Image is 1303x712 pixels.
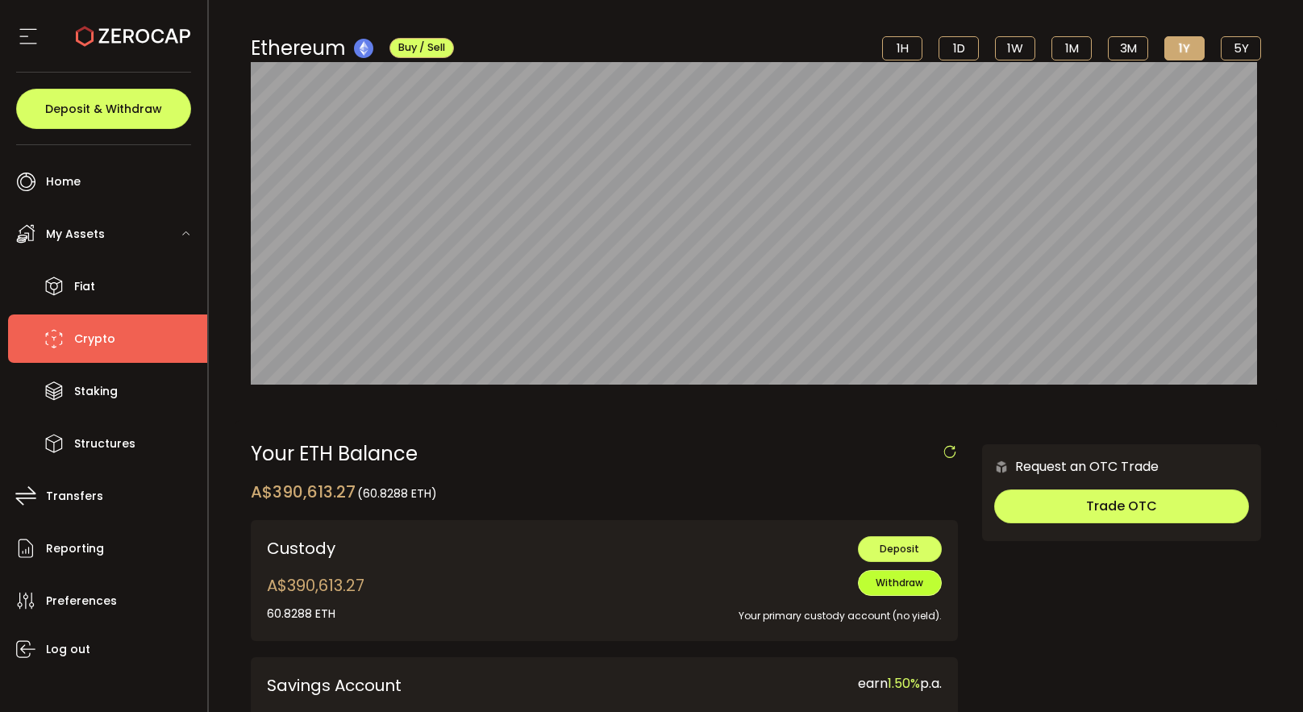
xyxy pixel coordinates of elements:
[888,674,920,693] span: 1.50%
[45,103,162,115] span: Deposit & Withdraw
[1086,497,1157,515] span: Trade OTC
[46,537,104,560] span: Reporting
[267,573,364,622] div: A$390,613.27
[1164,36,1205,60] li: 1Y
[74,275,95,298] span: Fiat
[251,444,958,464] div: Your ETH Balance
[858,570,942,596] button: Withdraw
[74,327,115,351] span: Crypto
[16,89,191,129] button: Deposit & Withdraw
[46,223,105,246] span: My Assets
[994,489,1249,523] button: Trade OTC
[1051,36,1092,60] li: 1M
[1221,36,1261,60] li: 5Y
[267,673,593,697] div: Savings Account
[389,38,454,58] button: Buy / Sell
[995,36,1035,60] li: 1W
[560,596,941,624] div: Your primary custody account (no yield).
[46,638,90,661] span: Log out
[46,170,81,194] span: Home
[858,536,942,562] button: Deposit
[1222,635,1303,712] iframe: Chat Widget
[267,606,364,622] div: 60.8288 ETH
[882,36,922,60] li: 1H
[1108,36,1148,60] li: 3M
[858,674,942,693] span: earn p.a.
[994,460,1009,474] img: 6nGpN7MZ9FLuBP83NiajKbTRY4UzlzQtBKtCrLLspmCkSvCZHBKvY3NxgQaT5JnOQREvtQ257bXeeSTueZfAPizblJ+Fe8JwA...
[46,589,117,613] span: Preferences
[357,485,437,502] span: (60.8288 ETH)
[251,34,454,62] div: Ethereum
[267,536,537,560] div: Custody
[46,485,103,508] span: Transfers
[74,380,118,403] span: Staking
[74,432,135,456] span: Structures
[880,542,919,556] span: Deposit
[939,36,979,60] li: 1D
[251,480,437,504] div: A$390,613.27
[876,576,923,589] span: Withdraw
[982,456,1159,477] div: Request an OTC Trade
[398,40,445,54] span: Buy / Sell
